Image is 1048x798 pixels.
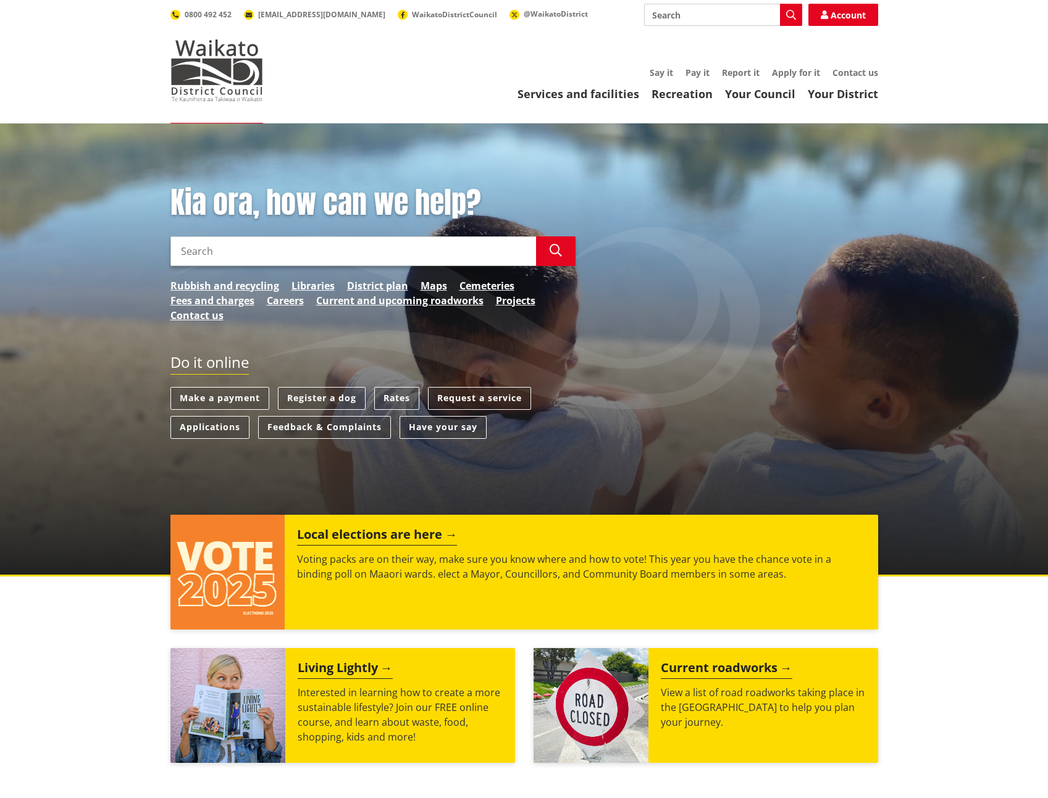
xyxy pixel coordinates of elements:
a: Rubbish and recycling [170,278,279,293]
a: Local elections are here Voting packs are on their way, make sure you know where and how to vote!... [170,515,878,630]
a: Applications [170,416,249,439]
a: 0800 492 452 [170,9,232,20]
p: Interested in learning how to create a more sustainable lifestyle? Join our FREE online course, a... [298,685,503,744]
input: Search input [644,4,802,26]
a: Contact us [832,67,878,78]
span: WaikatoDistrictCouncil [412,9,497,20]
a: Careers [267,293,304,308]
h1: Kia ora, how can we help? [170,185,576,221]
a: [EMAIL_ADDRESS][DOMAIN_NAME] [244,9,385,20]
h2: Do it online [170,354,249,375]
a: Fees and charges [170,293,254,308]
span: @WaikatoDistrict [524,9,588,19]
a: Services and facilities [518,86,639,101]
a: Contact us [170,308,224,323]
a: Have your say [400,416,487,439]
span: 0800 492 452 [185,9,232,20]
a: Feedback & Complaints [258,416,391,439]
span: [EMAIL_ADDRESS][DOMAIN_NAME] [258,9,385,20]
a: Request a service [428,387,531,410]
a: Make a payment [170,387,269,410]
a: Libraries [291,278,335,293]
a: Your District [808,86,878,101]
a: Account [808,4,878,26]
a: Report it [722,67,760,78]
img: Vote 2025 [170,515,285,630]
a: Maps [421,278,447,293]
a: Living Lightly Interested in learning how to create a more sustainable lifestyle? Join our FREE o... [170,648,515,763]
p: View a list of road roadworks taking place in the [GEOGRAPHIC_DATA] to help you plan your journey. [661,685,866,729]
a: Current roadworks View a list of road roadworks taking place in the [GEOGRAPHIC_DATA] to help you... [534,648,878,763]
a: Pay it [685,67,710,78]
a: @WaikatoDistrict [509,9,588,19]
img: Mainstream Green Workshop Series [170,648,285,763]
input: Search input [170,236,536,266]
h2: Current roadworks [661,660,792,679]
h2: Living Lightly [298,660,393,679]
a: Say it [650,67,673,78]
a: Current and upcoming roadworks [316,293,484,308]
h2: Local elections are here [297,527,457,546]
img: Waikato District Council - Te Kaunihera aa Takiwaa o Waikato [170,39,263,101]
a: District plan [347,278,408,293]
img: Road closed sign [534,648,648,763]
a: Projects [496,293,535,308]
p: Voting packs are on their way, make sure you know where and how to vote! This year you have the c... [297,552,865,581]
a: WaikatoDistrictCouncil [398,9,497,20]
a: Cemeteries [459,278,514,293]
a: Rates [374,387,419,410]
a: Recreation [652,86,713,101]
a: Your Council [725,86,795,101]
a: Apply for it [772,67,820,78]
a: Register a dog [278,387,366,410]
